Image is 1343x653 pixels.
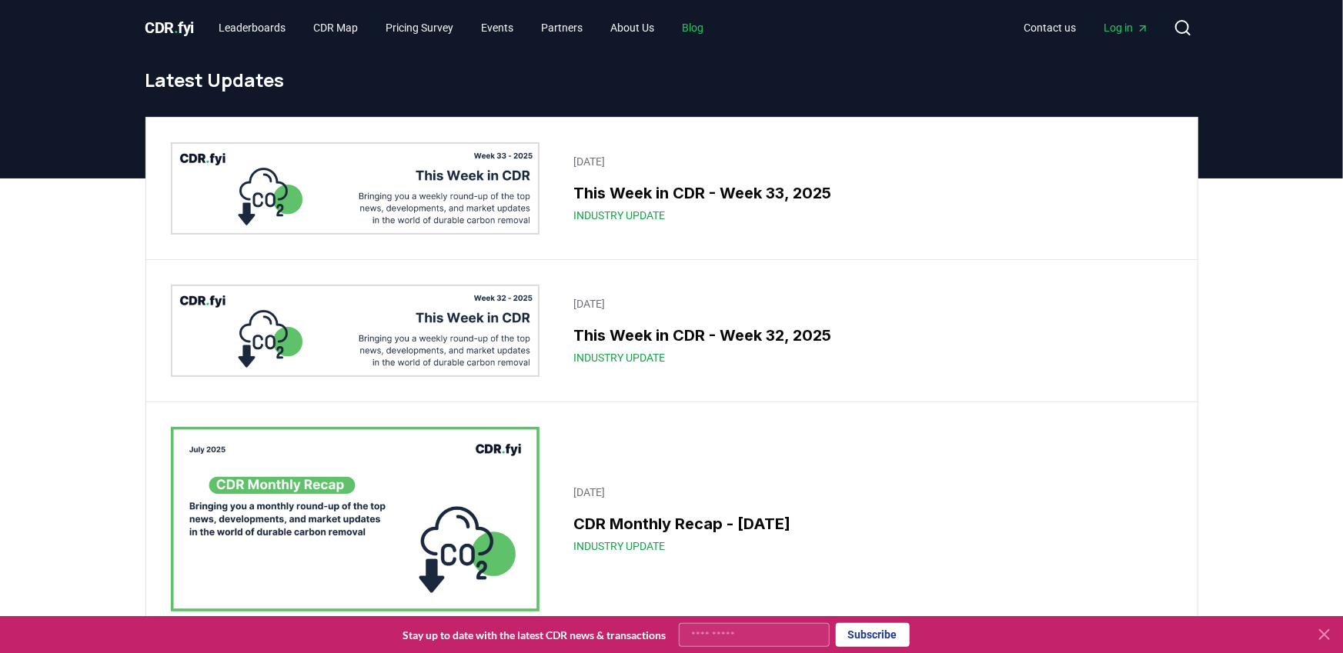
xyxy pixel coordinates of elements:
[171,285,540,377] img: This Week in CDR - Week 32, 2025 blog post image
[573,208,665,223] span: Industry Update
[469,14,526,42] a: Events
[171,427,540,611] img: CDR Monthly Recap - July 2025 blog post image
[573,324,1163,347] h3: This Week in CDR - Week 32, 2025
[573,154,1163,169] p: [DATE]
[573,485,1163,500] p: [DATE]
[1012,14,1089,42] a: Contact us
[1104,20,1149,35] span: Log in
[206,14,716,42] nav: Main
[598,14,666,42] a: About Us
[564,145,1172,232] a: [DATE]This Week in CDR - Week 33, 2025Industry Update
[529,14,595,42] a: Partners
[171,142,540,235] img: This Week in CDR - Week 33, 2025 blog post image
[145,68,1198,92] h1: Latest Updates
[206,14,298,42] a: Leaderboards
[564,475,1172,563] a: [DATE]CDR Monthly Recap - [DATE]Industry Update
[174,18,179,37] span: .
[373,14,466,42] a: Pricing Survey
[145,17,195,38] a: CDR.fyi
[145,18,195,37] span: CDR fyi
[301,14,370,42] a: CDR Map
[573,538,665,554] span: Industry Update
[1012,14,1161,42] nav: Main
[670,14,716,42] a: Blog
[573,512,1163,535] h3: CDR Monthly Recap - [DATE]
[573,296,1163,312] p: [DATE]
[564,287,1172,375] a: [DATE]This Week in CDR - Week 32, 2025Industry Update
[573,350,665,365] span: Industry Update
[1092,14,1161,42] a: Log in
[573,182,1163,205] h3: This Week in CDR - Week 33, 2025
